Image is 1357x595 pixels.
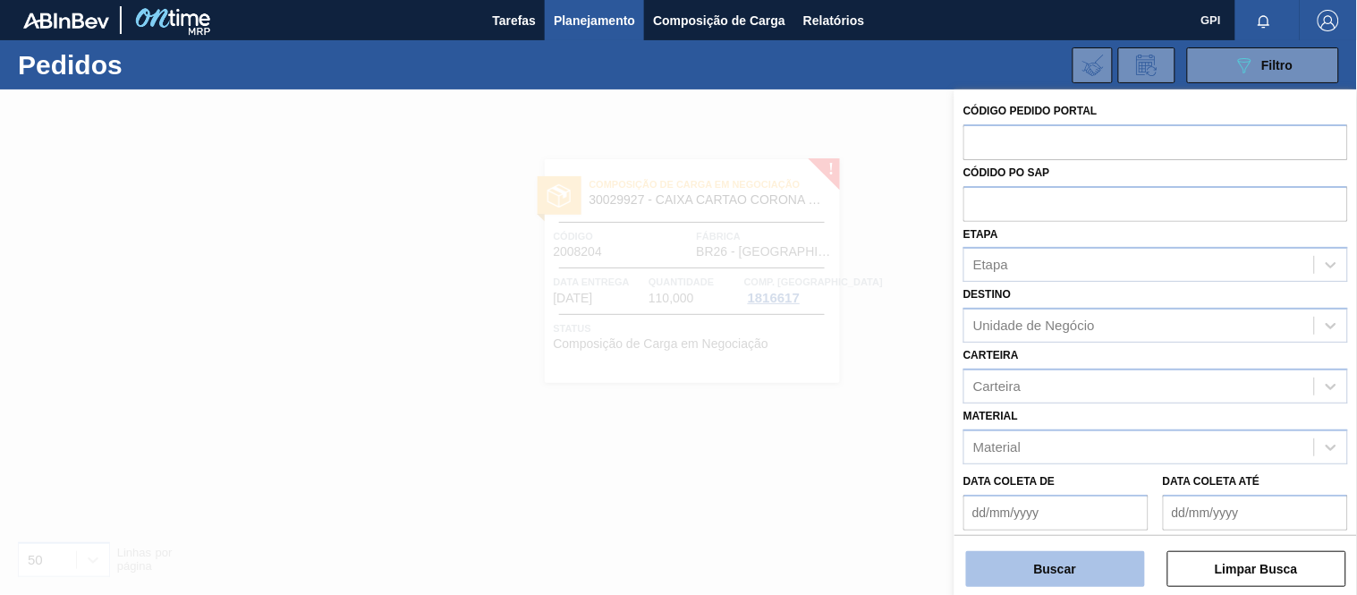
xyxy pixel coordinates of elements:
label: Código Pedido Portal [963,105,1098,117]
span: Relatórios [803,10,864,31]
div: Etapa [973,258,1008,273]
img: TNhmsLtSVTkK8tSr43FrP2fwEKptu5GPRR3wAAAABJRU5ErkJggg== [23,13,109,29]
span: Planejamento [554,10,635,31]
label: Etapa [963,228,998,241]
label: Carteira [963,349,1019,361]
div: Unidade de Negócio [973,319,1095,334]
label: Data coleta até [1163,475,1259,488]
button: Notificações [1235,8,1293,33]
span: Tarefas [492,10,536,31]
label: Destino [963,288,1011,301]
div: Solicitação de Revisão de Pedidos [1118,47,1175,83]
label: Códido PO SAP [963,166,1050,179]
div: Importar Negociações dos Pedidos [1073,47,1113,83]
div: Carteira [973,378,1021,394]
span: Composição de Carga [653,10,785,31]
div: Material [973,439,1021,455]
input: dd/mm/yyyy [1163,495,1348,531]
input: dd/mm/yyyy [963,495,1149,531]
h1: Pedidos [18,55,275,75]
label: Data coleta de [963,475,1055,488]
label: Material [963,410,1018,422]
span: Filtro [1262,58,1293,72]
button: Filtro [1187,47,1339,83]
img: Logout [1318,10,1339,31]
